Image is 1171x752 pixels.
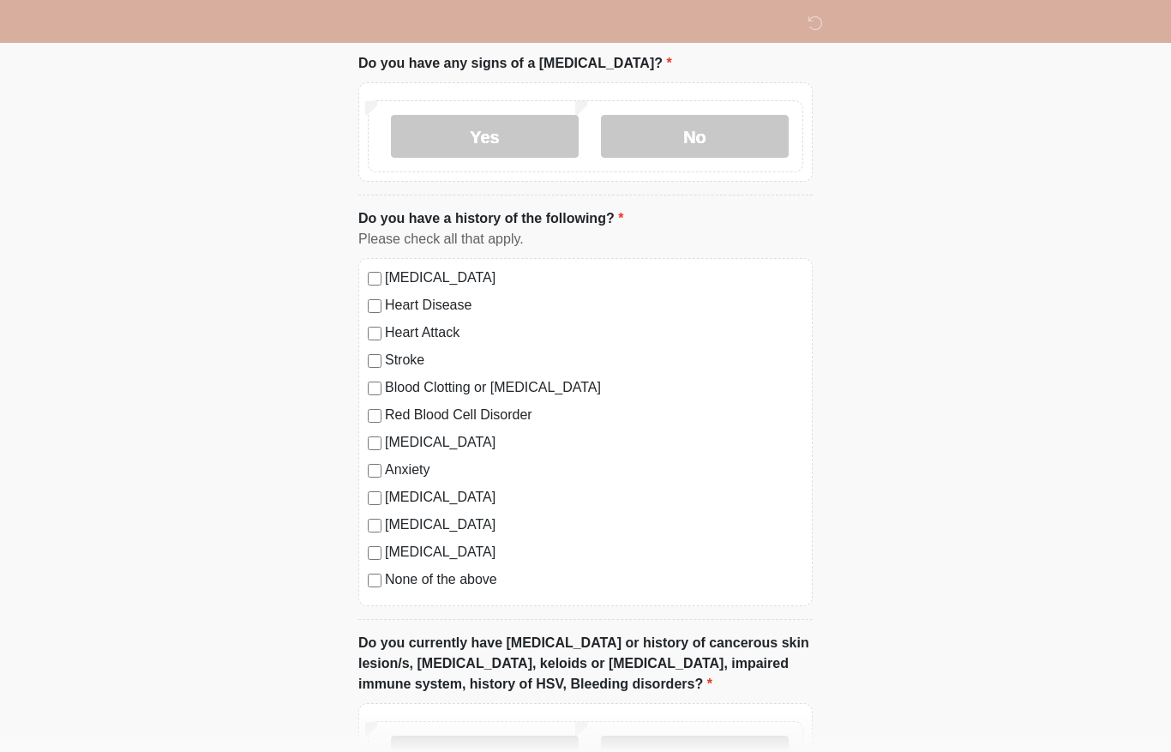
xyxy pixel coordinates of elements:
[368,273,381,286] input: [MEDICAL_DATA]
[368,520,381,533] input: [MEDICAL_DATA]
[385,323,803,344] label: Heart Attack
[341,13,363,34] img: DM Wellness & Aesthetics Logo
[358,634,813,695] label: Do you currently have [MEDICAL_DATA] or history of cancerous skin lesion/s, [MEDICAL_DATA], keloi...
[368,355,381,369] input: Stroke
[385,378,803,399] label: Blood Clotting or [MEDICAL_DATA]
[368,575,381,588] input: None of the above
[385,406,803,426] label: Red Blood Cell Disorder
[368,328,381,341] input: Heart Attack
[385,543,803,563] label: [MEDICAL_DATA]
[391,116,579,159] label: Yes
[385,460,803,481] label: Anxiety
[368,547,381,561] input: [MEDICAL_DATA]
[385,570,803,591] label: None of the above
[368,300,381,314] input: Heart Disease
[368,492,381,506] input: [MEDICAL_DATA]
[385,488,803,508] label: [MEDICAL_DATA]
[368,382,381,396] input: Blood Clotting or [MEDICAL_DATA]
[601,116,789,159] label: No
[368,437,381,451] input: [MEDICAL_DATA]
[385,433,803,454] label: [MEDICAL_DATA]
[358,209,623,230] label: Do you have a history of the following?
[368,410,381,424] input: Red Blood Cell Disorder
[385,515,803,536] label: [MEDICAL_DATA]
[385,296,803,316] label: Heart Disease
[358,54,672,75] label: Do you have any signs of a [MEDICAL_DATA]?
[358,230,813,250] div: Please check all that apply.
[385,351,803,371] label: Stroke
[368,465,381,478] input: Anxiety
[385,268,803,289] label: [MEDICAL_DATA]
